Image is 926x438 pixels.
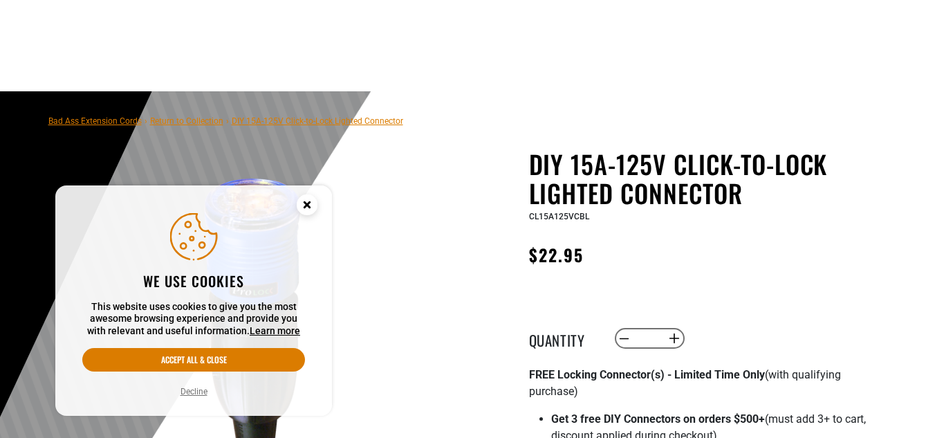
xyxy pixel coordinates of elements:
a: Return to Collection [150,116,223,126]
span: › [226,116,229,126]
strong: FREE Locking Connector(s) - Limited Time Only [529,368,765,381]
label: Quantity [529,329,598,347]
span: $22.95 [529,242,584,267]
h1: DIY 15A-125V Click-to-Lock Lighted Connector [529,149,868,208]
nav: breadcrumbs [48,112,403,129]
a: Learn more [250,325,300,336]
span: (with qualifying purchase) [529,368,841,398]
span: › [145,116,147,126]
strong: Get 3 free DIY Connectors on orders $500+ [551,412,765,426]
span: DIY 15A-125V Click-to-Lock Lighted Connector [232,116,403,126]
p: This website uses cookies to give you the most awesome browsing experience and provide you with r... [82,301,305,338]
button: Accept all & close [82,348,305,372]
h2: We use cookies [82,272,305,290]
aside: Cookie Consent [55,185,332,417]
button: Decline [176,385,212,399]
a: Bad Ass Extension Cords [48,116,142,126]
span: CL15A125VCBL [529,212,589,221]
